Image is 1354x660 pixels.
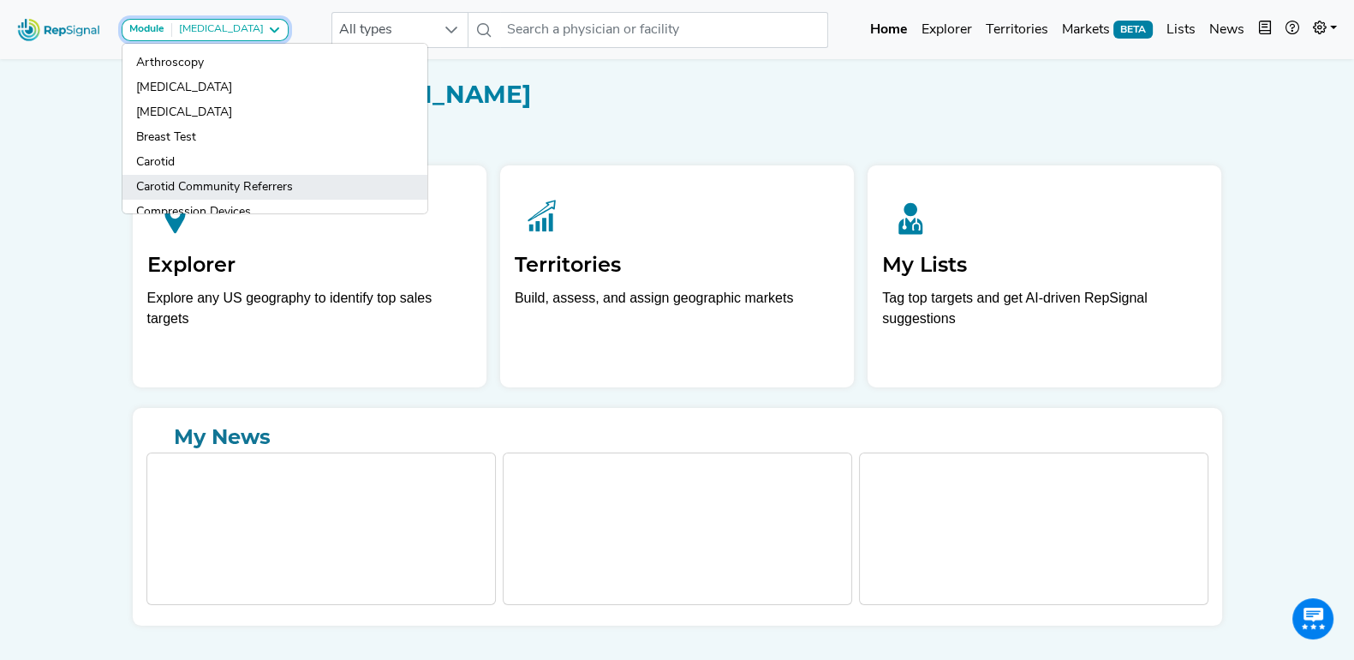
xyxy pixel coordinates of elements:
a: MarketsBETA [1055,13,1160,47]
a: News [1202,13,1251,47]
button: Module[MEDICAL_DATA] [122,19,289,41]
a: Explorer [915,13,979,47]
a: ExplorerExplore any US geography to identify top sales targets [133,165,486,387]
h2: Explorer [147,253,472,278]
a: Home [863,13,915,47]
h2: Territories [515,253,839,278]
a: Carotid [122,150,427,175]
a: Lists [1160,13,1202,47]
p: Build, assess, and assign geographic markets [515,288,839,339]
strong: Module [129,24,164,34]
a: My ListsTag top targets and get AI-driven RepSignal suggestions [868,165,1221,387]
div: Explore any US geography to identify top sales targets [147,288,472,329]
a: [MEDICAL_DATA] [122,100,427,125]
button: Intel Book [1251,13,1279,47]
p: Tag top targets and get AI-driven RepSignal suggestions [882,288,1207,339]
a: My News [146,422,1208,453]
a: TerritoriesBuild, assess, and assign geographic markets [500,165,854,387]
h1: [PERSON_NAME] [122,81,1232,110]
h6: Select a feature to explore RepSignal [122,123,1232,140]
input: Search a physician or facility [500,12,827,48]
a: Carotid Community Referrers [122,175,427,200]
div: [MEDICAL_DATA] [172,23,264,37]
a: Territories [979,13,1055,47]
span: All types [332,13,435,47]
a: Arthroscopy [122,51,427,75]
h2: My Lists [882,253,1207,278]
a: Breast Test [122,125,427,150]
a: Compression Devices [122,200,427,225]
span: BETA [1113,21,1153,38]
a: [MEDICAL_DATA] [122,75,427,100]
